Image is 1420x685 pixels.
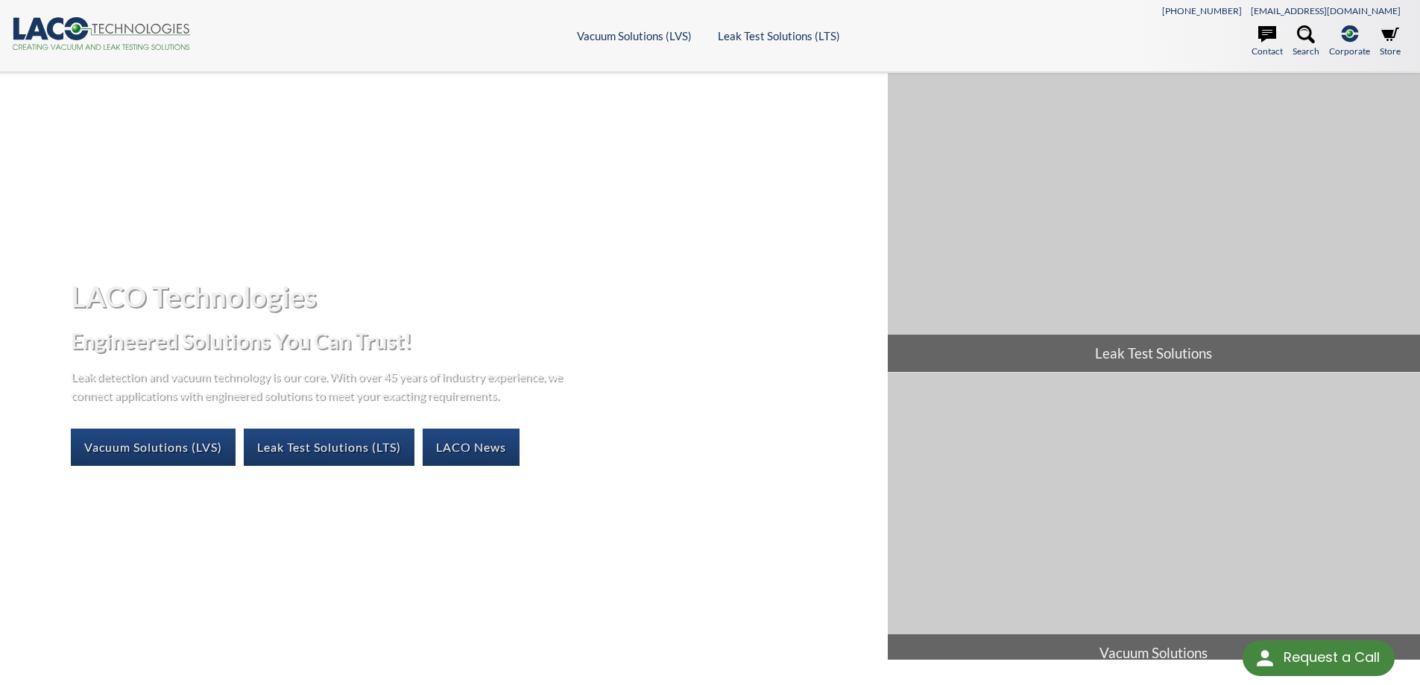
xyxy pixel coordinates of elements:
[718,29,840,42] a: Leak Test Solutions (LTS)
[888,373,1420,672] a: Vacuum Solutions
[1284,640,1380,675] div: Request a Call
[888,335,1420,372] span: Leak Test Solutions
[1293,25,1319,58] a: Search
[888,634,1420,672] span: Vacuum Solutions
[1253,646,1277,670] img: round button
[1162,5,1242,16] a: [PHONE_NUMBER]
[71,367,570,405] p: Leak detection and vacuum technology is our core. With over 45 years of industry experience, we c...
[71,429,236,466] a: Vacuum Solutions (LVS)
[1243,640,1395,676] div: Request a Call
[71,278,875,315] h1: LACO Technologies
[1380,25,1401,58] a: Store
[71,327,875,355] h2: Engineered Solutions You Can Trust!
[1251,5,1401,16] a: [EMAIL_ADDRESS][DOMAIN_NAME]
[1329,44,1370,58] span: Corporate
[888,73,1420,372] a: Leak Test Solutions
[1252,25,1283,58] a: Contact
[244,429,414,466] a: Leak Test Solutions (LTS)
[577,29,692,42] a: Vacuum Solutions (LVS)
[423,429,520,466] a: LACO News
